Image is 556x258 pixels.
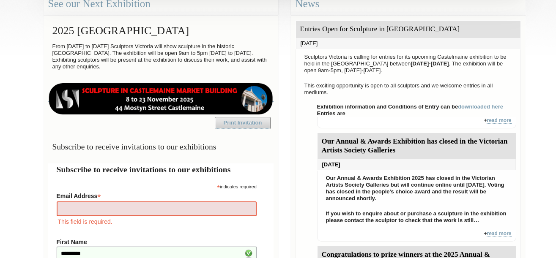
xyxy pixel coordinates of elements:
[317,103,504,110] strong: Exhibition information and Conditions of Entry can be
[296,38,520,49] div: [DATE]
[57,190,257,200] label: Email Address
[317,117,516,128] div: +
[318,159,516,170] div: [DATE]
[458,103,503,110] a: downloaded here
[57,239,257,245] label: First Name
[48,139,274,155] h3: Subscribe to receive invitations to our exhibitions
[57,182,257,190] div: indicates required
[411,60,449,67] strong: [DATE]-[DATE]
[215,117,271,129] a: Print Invitation
[318,133,516,159] div: Our Annual & Awards Exhibition has closed in the Victorian Artists Society Galleries
[296,21,520,38] div: Entries Open for Sculpture in [GEOGRAPHIC_DATA]
[57,217,257,226] div: This field is required.
[322,208,512,226] p: If you wish to enquire about or purchase a sculpture in the exhibition please contact the sculpto...
[57,163,265,176] h2: Subscribe to receive invitations to our exhibitions
[487,117,511,124] a: read more
[48,83,274,114] img: castlemaine-ldrbd25v2.png
[48,41,274,72] p: From [DATE] to [DATE] Sculptors Victoria will show sculpture in the historic [GEOGRAPHIC_DATA]. T...
[487,231,511,237] a: read more
[48,20,274,41] h2: 2025 [GEOGRAPHIC_DATA]
[300,52,516,76] p: Sculptors Victoria is calling for entries for its upcoming Castelmaine exhibition to be held in t...
[322,173,512,204] p: Our Annual & Awards Exhibition 2025 has closed in the Victorian Artists Society Galleries but wil...
[317,230,516,242] div: +
[300,80,516,98] p: This exciting opportunity is open to all sculptors and we welcome entries in all mediums.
